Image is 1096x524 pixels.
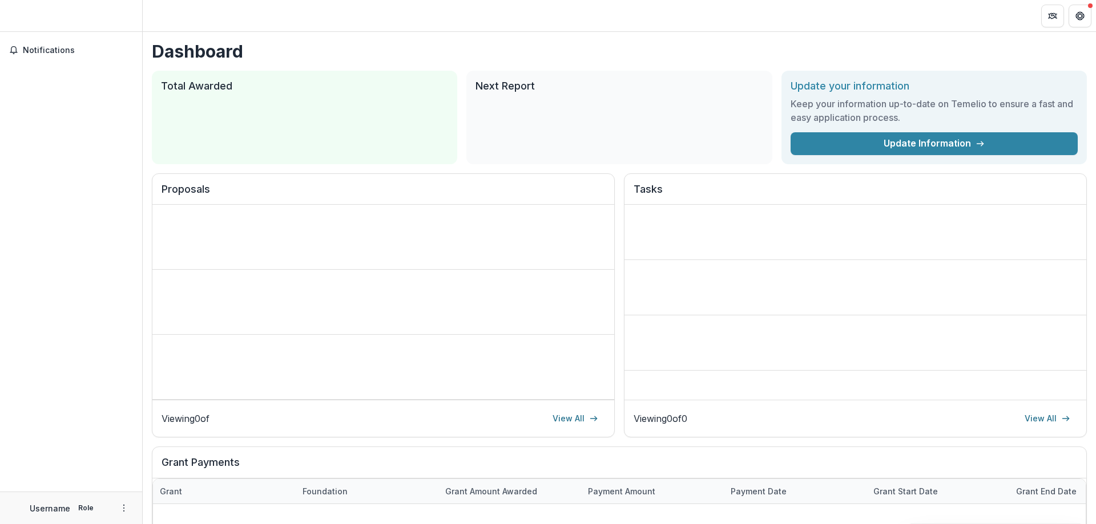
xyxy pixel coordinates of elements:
[161,80,448,92] h2: Total Awarded
[1018,409,1077,428] a: View All
[152,41,1087,62] h1: Dashboard
[791,132,1078,155] a: Update Information
[117,501,131,515] button: More
[476,80,763,92] h2: Next Report
[791,80,1078,92] h2: Update your information
[634,183,1077,205] h2: Tasks
[5,41,138,59] button: Notifications
[162,456,1077,478] h2: Grant Payments
[634,412,687,425] p: Viewing 0 of 0
[30,502,70,514] p: Username
[75,503,97,513] p: Role
[546,409,605,428] a: View All
[162,183,605,205] h2: Proposals
[1041,5,1064,27] button: Partners
[23,46,133,55] span: Notifications
[791,97,1078,124] h3: Keep your information up-to-date on Temelio to ensure a fast and easy application process.
[162,412,209,425] p: Viewing 0 of
[1069,5,1091,27] button: Get Help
